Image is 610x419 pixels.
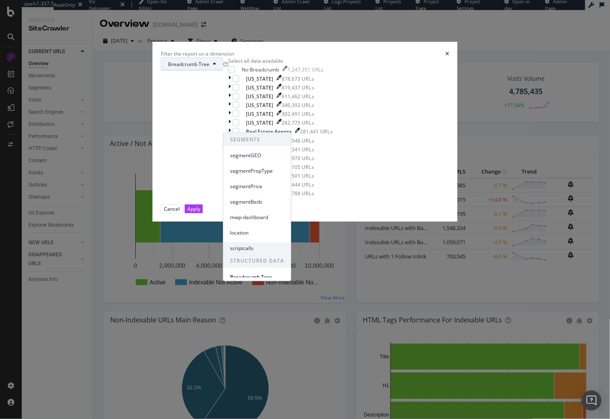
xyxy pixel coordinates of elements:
div: 200,788 URLs [282,190,314,197]
span: segmentPrice [230,183,284,190]
div: times [445,50,449,57]
button: Breadcrumb Tree [161,57,223,71]
div: 226,105 URLs [282,164,314,171]
div: Cancel [164,205,180,212]
div: 281,441 URLs [300,128,333,135]
div: 302,491 URLs [282,110,314,118]
div: [US_STATE] [246,93,273,100]
div: [US_STATE] [246,119,273,126]
div: 1,247,351 URLs [287,66,323,73]
span: Breadcrumb Tree [168,61,209,68]
div: 611,462 URLs [282,93,314,100]
div: 236,970 URLs [282,155,314,162]
div: Apply [187,205,200,212]
div: 819,437 URLs [282,84,314,91]
div: 213,501 URLs [282,172,314,179]
div: [US_STATE] [246,110,273,118]
span: segmentPropType [230,167,284,175]
div: No Breadcrumb [242,66,279,73]
div: [US_STATE] [246,75,273,82]
div: 878,673 URLs [282,75,314,82]
div: Filter the report on a dimension [161,50,234,57]
div: modal [152,42,457,222]
span: SEGMENTS [223,133,291,146]
span: STRUCTURED DATA [223,255,291,268]
span: segmentGEO [230,152,284,159]
div: [US_STATE] [246,84,273,91]
div: 275,548 URLs [282,137,314,144]
span: mwp-dashboard [230,214,284,221]
span: segmentBeds [230,198,284,206]
span: location [230,229,284,237]
span: scriptcalls [230,245,284,252]
div: 202,444 URLs [282,181,314,188]
button: Apply [185,204,203,213]
div: [US_STATE] [246,102,273,109]
div: Open Intercom Messenger [582,391,602,411]
div: 246,341 URLs [282,146,314,153]
span: Breadcrumb Tree [230,273,284,281]
div: 282,775 URLs [282,119,314,126]
div: Real Estate Agents [246,128,292,135]
div: 340,393 URLs [282,102,314,109]
button: Cancel [161,204,183,213]
div: Select all data available [228,57,333,64]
